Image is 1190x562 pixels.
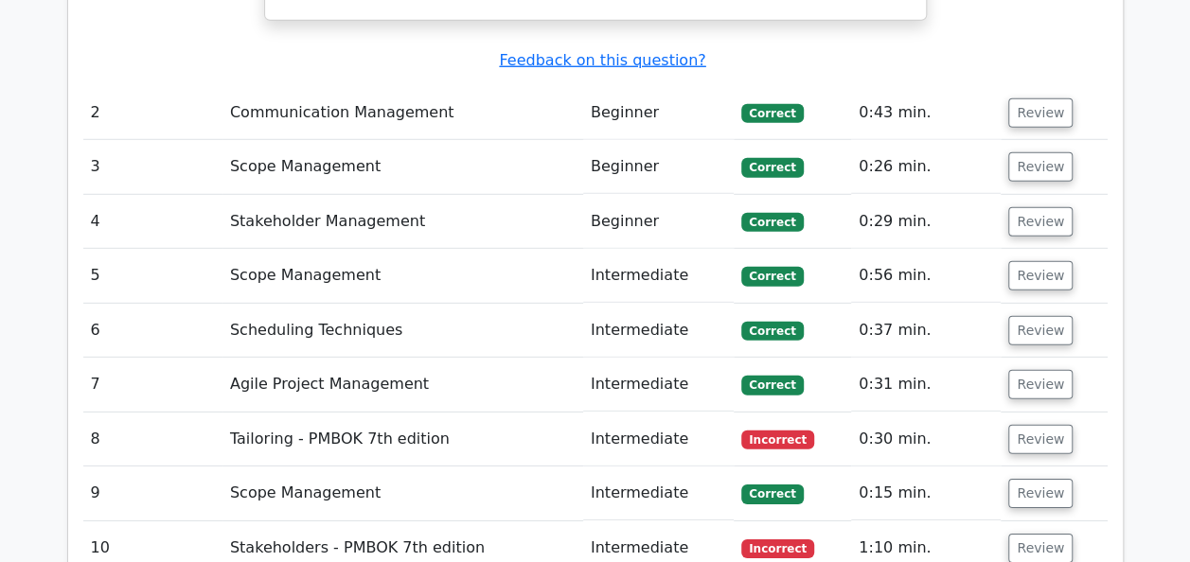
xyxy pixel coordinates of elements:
td: 8 [83,413,222,466]
button: Review [1008,425,1073,454]
td: Stakeholder Management [222,195,583,249]
td: Intermediate [583,249,734,303]
td: 9 [83,466,222,520]
td: 0:56 min. [851,249,1001,303]
td: 0:37 min. [851,304,1001,358]
td: Intermediate [583,304,734,358]
button: Review [1008,316,1073,345]
span: Correct [741,322,803,341]
td: Scheduling Techniques [222,304,583,358]
td: Beginner [583,195,734,249]
button: Review [1008,370,1073,399]
span: Correct [741,267,803,286]
td: Agile Project Management [222,358,583,412]
span: Incorrect [741,539,814,558]
td: 2 [83,86,222,140]
td: Intermediate [583,413,734,466]
td: 0:43 min. [851,86,1001,140]
td: Scope Management [222,140,583,194]
button: Review [1008,152,1073,182]
button: Review [1008,207,1073,237]
td: Scope Management [222,466,583,520]
td: Intermediate [583,358,734,412]
td: Communication Management [222,86,583,140]
td: 0:29 min. [851,195,1001,249]
td: 0:31 min. [851,358,1001,412]
td: 0:26 min. [851,140,1001,194]
td: 6 [83,304,222,358]
td: 7 [83,358,222,412]
td: 4 [83,195,222,249]
button: Review [1008,479,1073,508]
span: Correct [741,213,803,232]
td: 5 [83,249,222,303]
a: Feedback on this question? [499,51,705,69]
button: Review [1008,261,1073,290]
td: 0:30 min. [851,413,1001,466]
td: Tailoring - PMBOK 7th edition [222,413,583,466]
td: 0:15 min. [851,466,1001,520]
span: Correct [741,484,803,503]
span: Incorrect [741,430,814,449]
span: Correct [741,158,803,177]
span: Correct [741,376,803,395]
td: Intermediate [583,466,734,520]
button: Review [1008,98,1073,128]
td: 3 [83,140,222,194]
span: Correct [741,104,803,123]
td: Scope Management [222,249,583,303]
td: Beginner [583,86,734,140]
td: Beginner [583,140,734,194]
